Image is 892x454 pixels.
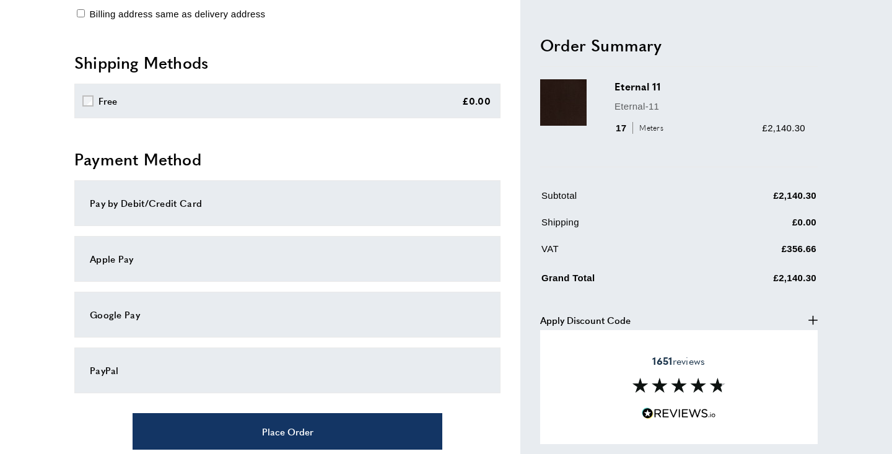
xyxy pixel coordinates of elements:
td: Shipping [541,214,693,238]
img: Eternal 11 [540,79,587,126]
span: Apply Discount Code [540,312,631,327]
img: Reviews.io 5 stars [642,408,716,419]
td: £0.00 [694,214,816,238]
h2: Order Summary [540,33,818,56]
span: reviews [652,355,705,367]
td: Grand Total [541,268,693,294]
td: VAT [541,241,693,265]
p: Eternal-11 [614,98,805,113]
h2: Payment Method [74,148,501,170]
div: 17 [614,120,668,135]
div: Google Pay [90,307,485,322]
div: Free [98,94,118,108]
td: £356.66 [694,241,816,265]
span: Meters [632,122,667,134]
div: £0.00 [462,94,491,108]
button: Place Order [133,413,442,450]
td: £2,140.30 [694,188,816,212]
td: £2,140.30 [694,268,816,294]
span: Billing address same as delivery address [89,9,265,19]
input: Billing address same as delivery address [77,9,85,17]
span: £2,140.30 [763,122,805,133]
div: Apple Pay [90,251,485,266]
div: Pay by Debit/Credit Card [90,196,485,211]
h2: Shipping Methods [74,51,501,74]
div: PayPal [90,363,485,378]
strong: 1651 [652,354,672,368]
h3: Eternal 11 [614,79,805,94]
td: Subtotal [541,188,693,212]
img: Reviews section [632,378,725,393]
